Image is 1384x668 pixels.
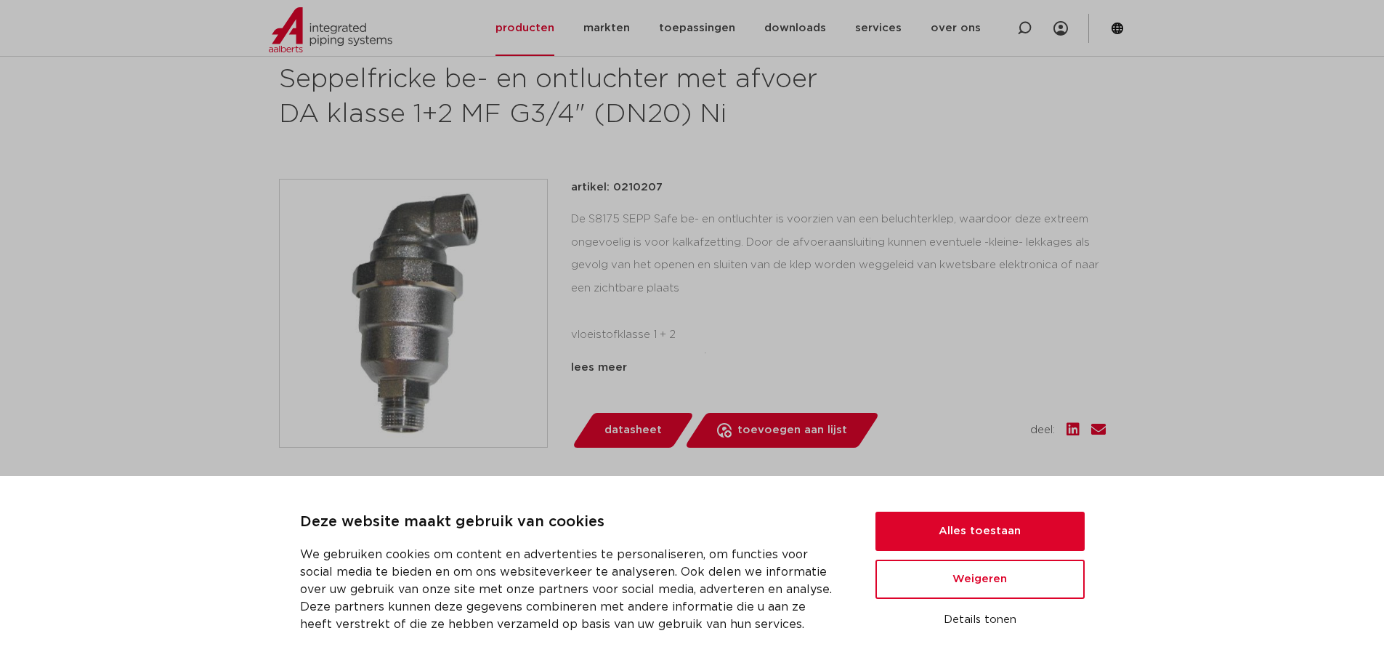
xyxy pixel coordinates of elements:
[300,546,841,633] p: We gebruiken cookies om content en advertenties te personaliseren, om functies voor social media ...
[571,323,1106,347] li: vloeistofklasse 1 + 2
[737,419,847,442] span: toevoegen aan lijst
[571,347,1106,370] li: maximale beluchting: 14 l/s
[604,419,662,442] span: datasheet
[571,359,1106,377] div: lees meer
[571,413,695,448] a: datasheet
[571,179,663,196] p: artikel: 0210207
[875,560,1085,599] button: Weigeren
[571,208,1106,353] div: De S8175 SEPP Safe be- en ontluchter is voorzien van een beluchterklep, waardoor deze extreem ong...
[279,63,825,132] h1: Seppelfricke be- en ontluchter met afvoer DA klasse 1+2 MF G3/4" (DN20) Ni
[300,511,841,534] p: Deze website maakt gebruik van cookies
[280,180,547,447] img: Product Image for Seppelfricke be- en ontluchter met afvoer DA klasse 1+2 MF G3/4" (DN20) Ni
[875,512,1085,551] button: Alles toestaan
[875,608,1085,632] button: Details tonen
[1030,422,1055,439] span: deel:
